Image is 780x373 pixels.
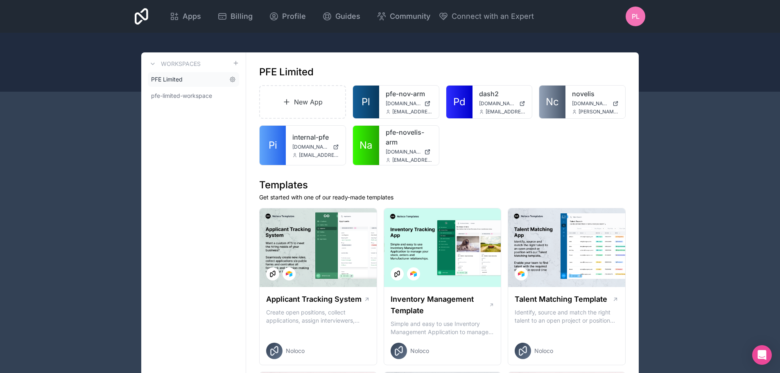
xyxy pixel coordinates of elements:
a: Profile [262,7,312,25]
span: Na [359,139,372,152]
a: Pl [353,86,379,118]
p: Create open positions, collect applications, assign interviewers, centralise candidate feedback a... [266,308,370,325]
a: PFE Limited [148,72,239,87]
span: [EMAIL_ADDRESS][DOMAIN_NAME] [486,109,526,115]
h1: Templates [259,179,626,192]
a: Pi [260,126,286,165]
a: Pd [446,86,473,118]
span: [DOMAIN_NAME] [386,149,421,155]
a: Na [353,126,379,165]
a: New App [259,85,346,119]
span: [DOMAIN_NAME] [386,100,421,107]
a: [DOMAIN_NAME] [386,149,432,155]
h1: Inventory Management Template [391,294,489,316]
a: pfe-novelis-arm [386,127,432,147]
span: [PERSON_NAME][EMAIL_ADDRESS][DOMAIN_NAME] [579,109,619,115]
span: PFE Limited [151,75,183,84]
a: [DOMAIN_NAME] [292,144,339,150]
span: [DOMAIN_NAME] [572,100,609,107]
span: Nc [546,95,559,109]
span: [EMAIL_ADDRESS][DOMAIN_NAME] [392,109,432,115]
a: pfe-nov-arm [386,89,432,99]
a: novelis [572,89,619,99]
a: [DOMAIN_NAME] [479,100,526,107]
span: Guides [335,11,360,22]
a: Billing [211,7,259,25]
a: dash2 [479,89,526,99]
span: Community [390,11,430,22]
h1: PFE Limited [259,66,314,79]
p: Simple and easy to use Inventory Management Application to manage your stock, orders and Manufact... [391,320,495,336]
h1: Applicant Tracking System [266,294,362,305]
a: [DOMAIN_NAME] [572,100,619,107]
h1: Talent Matching Template [515,294,607,305]
span: Pi [269,139,277,152]
span: Pl [362,95,370,109]
img: Airtable Logo [286,271,292,277]
img: Airtable Logo [410,271,417,277]
button: Connect with an Expert [439,11,534,22]
span: pfe-limited-workspace [151,92,212,100]
span: Profile [282,11,306,22]
span: Noloco [286,347,305,355]
span: [DOMAIN_NAME] [292,144,330,150]
span: Apps [183,11,201,22]
div: Open Intercom Messenger [752,345,772,365]
a: [DOMAIN_NAME] [386,100,432,107]
p: Get started with one of our ready-made templates [259,193,626,201]
a: internal-pfe [292,132,339,142]
a: Workspaces [148,59,201,69]
span: [EMAIL_ADDRESS][DOMAIN_NAME] [392,157,432,163]
a: Nc [539,86,565,118]
a: Community [370,7,437,25]
span: Noloco [410,347,429,355]
span: Pd [453,95,466,109]
span: [EMAIL_ADDRESS][DOMAIN_NAME] [299,152,339,158]
a: pfe-limited-workspace [148,88,239,103]
span: Billing [231,11,253,22]
span: PL [632,11,640,21]
span: Noloco [534,347,553,355]
a: Apps [163,7,208,25]
a: Guides [316,7,367,25]
h3: Workspaces [161,60,201,68]
span: Connect with an Expert [452,11,534,22]
img: Airtable Logo [518,271,525,277]
p: Identify, source and match the right talent to an open project or position with our Talent Matchi... [515,308,619,325]
span: [DOMAIN_NAME] [479,100,516,107]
